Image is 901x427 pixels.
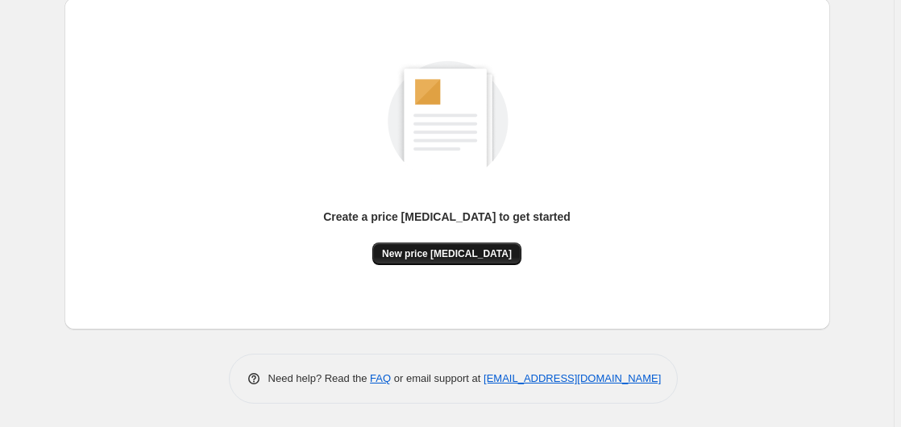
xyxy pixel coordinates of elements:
[391,372,484,384] span: or email support at
[382,247,512,260] span: New price [MEDICAL_DATA]
[484,372,661,384] a: [EMAIL_ADDRESS][DOMAIN_NAME]
[372,243,521,265] button: New price [MEDICAL_DATA]
[370,372,391,384] a: FAQ
[323,209,571,225] p: Create a price [MEDICAL_DATA] to get started
[268,372,371,384] span: Need help? Read the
